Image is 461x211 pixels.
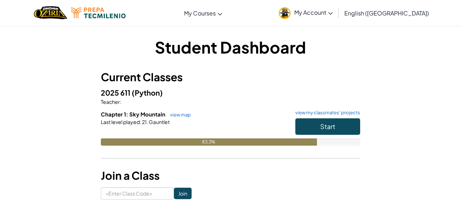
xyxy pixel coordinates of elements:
[140,119,141,125] span: :
[174,188,192,199] input: Join
[101,88,132,97] span: 2025 611
[292,110,360,115] a: view my classmates' projects
[101,36,360,58] h1: Student Dashboard
[120,98,121,105] span: :
[279,7,291,19] img: avatar
[101,119,140,125] span: Last level played
[34,5,67,20] a: Ozaria by CodeCombat logo
[132,88,163,97] span: (Python)
[148,119,170,125] span: Gauntlet
[295,118,360,135] button: Start
[101,168,360,184] h3: Join a Class
[275,1,336,24] a: My Account
[101,69,360,85] h3: Current Classes
[320,122,335,130] span: Start
[344,9,429,17] span: English ([GEOGRAPHIC_DATA])
[101,138,317,146] div: 83.3%
[166,112,191,118] a: view map
[180,3,226,23] a: My Courses
[294,9,333,16] span: My Account
[71,8,126,18] img: Tecmilenio logo
[341,3,433,23] a: English ([GEOGRAPHIC_DATA])
[101,111,166,118] span: Chapter 1: Sky Mountain
[34,5,67,20] img: Home
[141,119,148,125] span: 21.
[184,9,216,17] span: My Courses
[101,98,120,105] span: Teacher
[101,187,174,199] input: <Enter Class Code>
